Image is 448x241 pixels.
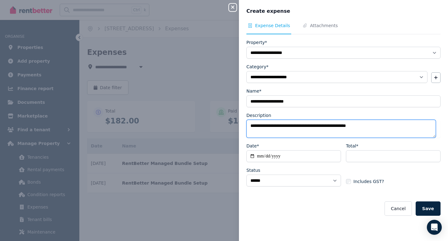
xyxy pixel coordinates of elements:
[346,179,351,184] input: Includes GST?
[255,22,290,29] span: Expense Details
[246,167,260,173] label: Status
[427,220,442,235] div: Open Intercom Messenger
[310,22,338,29] span: Attachments
[346,143,358,149] label: Total*
[246,88,261,94] label: Name*
[353,178,384,185] span: Includes GST?
[246,64,268,70] label: Category*
[246,143,259,149] label: Date*
[246,22,441,34] nav: Tabs
[246,112,271,118] label: Description
[416,201,441,216] button: Save
[385,201,412,216] button: Cancel
[246,7,290,15] span: Create expense
[246,39,267,46] label: Property*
